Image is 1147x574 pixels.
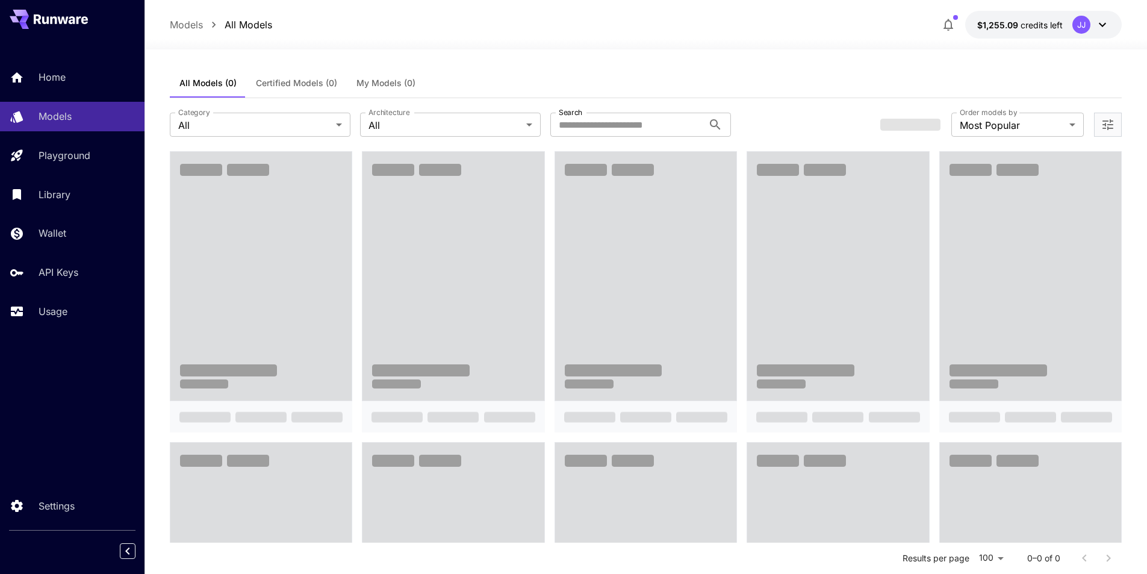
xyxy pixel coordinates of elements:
p: Wallet [39,226,66,240]
span: All [368,118,521,133]
div: Collapse sidebar [129,540,145,562]
div: 100 [974,549,1008,567]
span: Certified Models (0) [256,78,337,89]
p: Home [39,70,66,84]
p: 0–0 of 0 [1027,552,1060,564]
p: Results per page [903,552,969,564]
label: Order models by [960,107,1017,117]
button: Collapse sidebar [120,543,135,559]
p: Playground [39,148,90,163]
span: My Models (0) [356,78,415,89]
div: $1,255.08826 [977,19,1063,31]
p: Settings [39,499,75,513]
label: Architecture [368,107,409,117]
p: API Keys [39,265,78,279]
label: Category [178,107,210,117]
button: $1,255.08826JJ [965,11,1122,39]
p: Models [39,109,72,123]
span: Most Popular [960,118,1065,133]
p: Library [39,187,70,202]
button: Open more filters [1101,117,1115,133]
span: credits left [1021,20,1063,30]
div: JJ [1072,16,1090,34]
a: All Models [225,17,272,32]
p: Usage [39,304,67,319]
span: All [178,118,331,133]
span: $1,255.09 [977,20,1021,30]
nav: breadcrumb [170,17,272,32]
a: Models [170,17,203,32]
label: Search [559,107,582,117]
span: All Models (0) [179,78,237,89]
